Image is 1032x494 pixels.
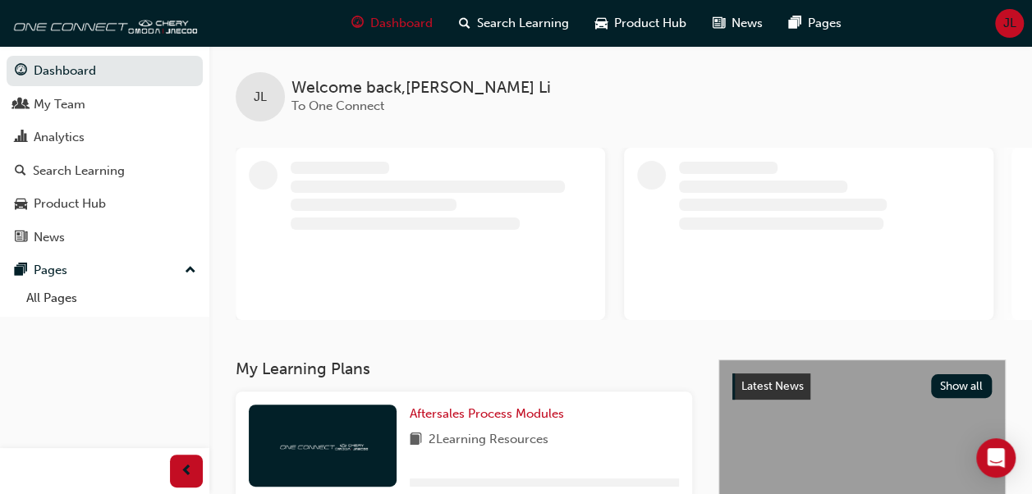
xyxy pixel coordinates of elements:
a: Aftersales Process Modules [410,405,571,423]
span: people-icon [15,98,27,112]
span: up-icon [185,260,196,281]
a: Product Hub [7,189,203,219]
div: Search Learning [33,162,125,181]
span: To One Connect [291,98,384,113]
div: News [34,228,65,247]
div: Analytics [34,128,85,147]
span: pages-icon [15,263,27,278]
span: Search Learning [477,14,569,33]
span: Aftersales Process Modules [410,406,564,421]
div: Pages [34,261,67,280]
button: DashboardMy TeamAnalyticsSearch LearningProduct HubNews [7,53,203,255]
span: car-icon [595,13,608,34]
a: car-iconProduct Hub [582,7,699,40]
button: Pages [7,255,203,286]
button: Show all [931,374,993,398]
span: book-icon [410,430,422,451]
span: JL [1003,14,1016,33]
div: My Team [34,95,85,114]
span: car-icon [15,197,27,212]
a: Analytics [7,122,203,153]
a: My Team [7,89,203,120]
img: oneconnect [277,437,368,453]
div: Open Intercom Messenger [976,438,1016,478]
span: Welcome back , [PERSON_NAME] Li [291,79,551,98]
div: Product Hub [34,194,106,213]
span: JL [254,88,267,107]
a: All Pages [20,286,203,311]
span: pages-icon [789,13,801,34]
span: search-icon [15,164,26,179]
a: Latest NewsShow all [732,373,992,400]
span: search-icon [459,13,470,34]
button: JL [995,9,1024,38]
span: Product Hub [614,14,686,33]
img: oneconnect [8,7,197,39]
span: 2 Learning Resources [429,430,548,451]
a: Dashboard [7,56,203,86]
span: news-icon [713,13,725,34]
a: search-iconSearch Learning [446,7,582,40]
span: news-icon [15,231,27,245]
span: guage-icon [351,13,364,34]
a: pages-iconPages [776,7,855,40]
h3: My Learning Plans [236,359,692,378]
span: chart-icon [15,130,27,145]
span: News [732,14,763,33]
a: News [7,222,203,253]
span: Pages [808,14,842,33]
span: prev-icon [181,461,193,482]
a: Search Learning [7,156,203,186]
span: guage-icon [15,64,27,79]
span: Latest News [741,379,804,393]
a: news-iconNews [699,7,776,40]
span: Dashboard [370,14,433,33]
a: guage-iconDashboard [338,7,446,40]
